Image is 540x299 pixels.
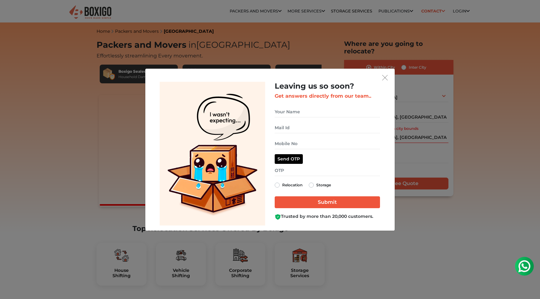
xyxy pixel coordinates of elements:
[382,75,388,81] img: exit
[316,181,331,189] label: Storage
[275,93,380,99] h3: Get answers directly from our team..
[275,214,281,220] img: Boxigo Customer Shield
[275,106,380,117] input: Your Name
[275,154,303,164] button: Send OTP
[275,122,380,133] input: Mail Id
[275,138,380,149] input: Mobile No
[275,213,380,220] div: Trusted by more than 20,000 customers.
[6,6,19,19] img: whatsapp-icon.svg
[275,165,380,176] input: OTP
[160,82,265,226] img: Lead Welcome Image
[275,82,380,91] h2: Leaving us so soon?
[275,196,380,208] input: Submit
[282,181,302,189] label: Relocation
